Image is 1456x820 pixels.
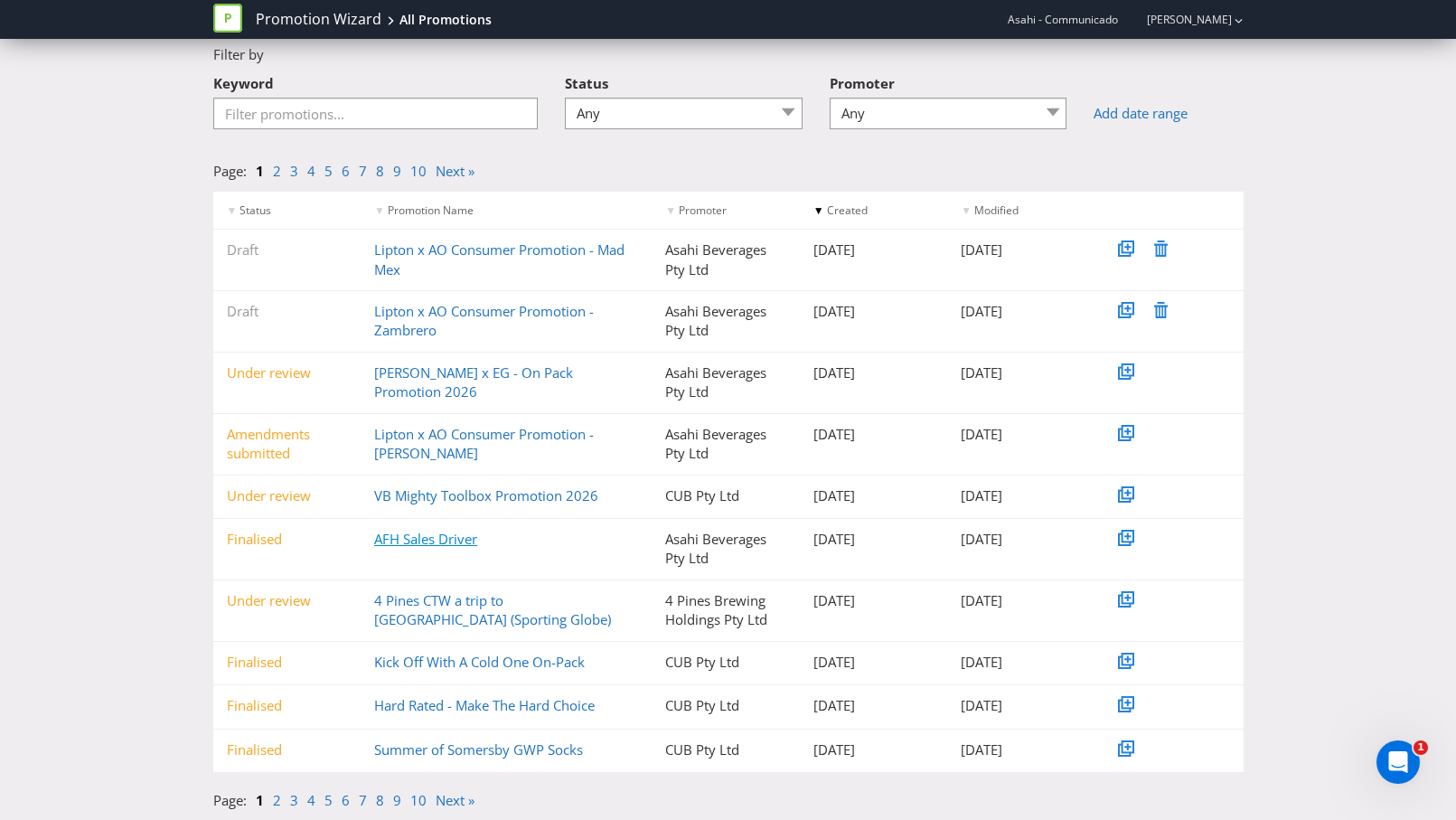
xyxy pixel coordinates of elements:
span: Promoter [830,74,895,92]
div: Amendments submitted [213,425,362,464]
a: 4 Pines CTW a trip to [GEOGRAPHIC_DATA] (Sporting Globe) [374,591,611,628]
a: Hard Rated - Make The Hard Choice [374,696,595,714]
div: Under review [213,363,362,382]
div: [DATE] [800,653,948,672]
div: Asahi Beverages Pty Ltd [652,363,800,402]
div: Finalised [213,740,362,759]
div: [DATE] [800,530,948,549]
div: Draft [213,240,362,259]
span: ▼ [665,203,676,218]
a: Promotion Wizard [256,9,381,30]
a: 7 [359,162,367,180]
div: Asahi Beverages Pty Ltd [652,530,800,569]
span: Created [827,203,868,218]
a: 7 [359,791,367,809]
a: 6 [342,791,350,809]
div: [DATE] [800,363,948,382]
div: [DATE] [800,240,948,259]
div: [DATE] [800,696,948,715]
span: Modified [974,203,1019,218]
a: Lipton x AO Consumer Promotion - Zambrero [374,302,594,339]
div: [DATE] [947,302,1095,321]
a: 3 [290,791,298,809]
a: 9 [393,162,401,180]
div: Finalised [213,530,362,549]
a: 8 [376,791,384,809]
a: 6 [342,162,350,180]
a: 8 [376,162,384,180]
span: Status [240,203,271,218]
span: Promoter [679,203,727,218]
div: [DATE] [947,740,1095,759]
a: 4 [307,791,315,809]
a: AFH Sales Driver [374,530,477,548]
div: [DATE] [947,530,1095,549]
a: 2 [273,791,281,809]
div: [DATE] [947,425,1095,444]
div: CUB Pty Ltd [652,740,800,759]
label: Keyword [213,65,274,93]
div: Draft [213,302,362,321]
span: ▼ [227,203,238,218]
div: [DATE] [800,740,948,759]
div: [DATE] [800,425,948,444]
a: 2 [273,162,281,180]
span: ▼ [374,203,385,218]
div: CUB Pty Ltd [652,486,800,505]
iframe: Intercom live chat [1376,740,1420,784]
div: CUB Pty Ltd [652,696,800,715]
div: [DATE] [947,363,1095,382]
a: 1 [256,162,264,180]
div: [DATE] [800,486,948,505]
span: 1 [1414,740,1428,755]
a: [PERSON_NAME] x EG - On Pack Promotion 2026 [374,363,573,401]
div: Finalised [213,696,362,715]
span: Status [565,74,608,92]
input: Filter promotions... [213,98,539,129]
span: Page: [213,791,247,809]
div: Asahi Beverages Pty Ltd [652,425,800,464]
a: 10 [410,791,427,809]
div: [DATE] [947,653,1095,672]
a: Lipton x AO Consumer Promotion - [PERSON_NAME] [374,425,594,462]
a: 5 [324,791,333,809]
a: 9 [393,791,401,809]
div: CUB Pty Ltd [652,653,800,672]
span: Page: [213,162,247,180]
div: 4 Pines Brewing Holdings Pty Ltd [652,591,800,630]
a: Lipton x AO Consumer Promotion - Mad Mex [374,240,625,278]
a: 10 [410,162,427,180]
span: ▼ [813,203,824,218]
div: All Promotions [399,11,492,29]
a: 3 [290,162,298,180]
a: 1 [256,791,264,809]
div: Asahi Beverages Pty Ltd [652,240,800,279]
a: 5 [324,162,333,180]
a: Next » [436,791,474,809]
div: Finalised [213,653,362,672]
span: Promotion Name [388,203,474,218]
a: Summer of Somersby GWP Socks [374,740,583,759]
a: VB Mighty Toolbox Promotion 2026 [374,486,598,504]
div: [DATE] [947,591,1095,610]
a: Kick Off With A Cold One On-Pack [374,653,585,671]
div: Under review [213,591,362,610]
a: [PERSON_NAME] [1129,12,1232,27]
div: [DATE] [947,486,1095,505]
div: Under review [213,486,362,505]
span: Asahi - Communicado [1008,12,1118,27]
div: [DATE] [947,696,1095,715]
a: Add date range [1094,104,1243,123]
div: [DATE] [800,591,948,610]
div: [DATE] [800,302,948,321]
span: ▼ [961,203,972,218]
div: [DATE] [947,240,1095,259]
div: Asahi Beverages Pty Ltd [652,302,800,341]
a: 4 [307,162,315,180]
a: Next » [436,162,474,180]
